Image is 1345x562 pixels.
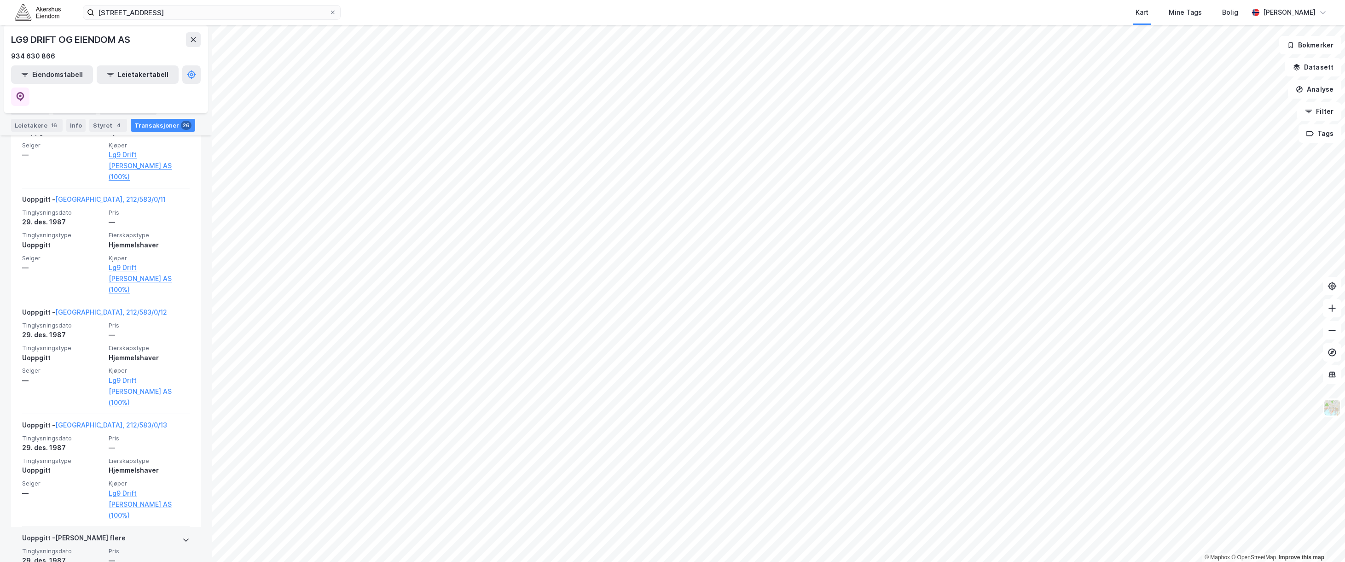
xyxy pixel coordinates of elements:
[109,375,190,408] a: Lg9 Drift [PERSON_NAME] AS (100%)
[1222,7,1238,18] div: Bolig
[109,442,190,453] div: —
[22,231,103,239] span: Tinglysningstype
[22,442,103,453] div: 29. des. 1987
[109,457,190,465] span: Eierskapstype
[1136,7,1148,18] div: Kart
[114,121,123,130] div: 4
[22,488,103,499] div: —
[1299,518,1345,562] div: Kontrollprogram for chat
[22,254,103,262] span: Selger
[109,434,190,442] span: Pris
[1279,554,1324,561] a: Improve this map
[1299,518,1345,562] iframe: Chat Widget
[1205,554,1230,561] a: Mapbox
[109,209,190,217] span: Pris
[109,231,190,239] span: Eierskapstype
[22,352,103,363] div: Uoppgitt
[109,488,190,521] a: Lg9 Drift [PERSON_NAME] AS (100%)
[109,352,190,363] div: Hjemmelshaver
[109,240,190,251] div: Hjemmelshaver
[109,465,190,476] div: Hjemmelshaver
[109,344,190,352] span: Eierskapstype
[109,141,190,149] span: Kjøper
[22,434,103,442] span: Tinglysningsdato
[22,480,103,487] span: Selger
[89,119,127,132] div: Styret
[22,420,167,434] div: Uoppgitt -
[109,480,190,487] span: Kjøper
[22,329,103,340] div: 29. des. 1987
[109,547,190,555] span: Pris
[1231,554,1276,561] a: OpenStreetMap
[97,65,179,84] button: Leietakertabell
[109,217,190,228] div: —
[55,308,167,316] a: [GEOGRAPHIC_DATA], 212/583/0/12
[22,367,103,375] span: Selger
[131,119,195,132] div: Transaksjoner
[22,194,166,209] div: Uoppgitt -
[1279,36,1341,54] button: Bokmerker
[55,421,167,429] a: [GEOGRAPHIC_DATA], 212/583/0/13
[11,119,63,132] div: Leietakere
[109,262,190,295] a: Lg9 Drift [PERSON_NAME] AS (100%)
[109,367,190,375] span: Kjøper
[22,375,103,386] div: —
[1263,7,1316,18] div: [PERSON_NAME]
[22,141,103,149] span: Selger
[49,121,59,130] div: 16
[22,217,103,228] div: 29. des. 1987
[15,4,61,20] img: akershus-eiendom-logo.9091f326c980b4bce74ccdd9f866810c.svg
[1285,58,1341,76] button: Datasett
[109,149,190,182] a: Lg9 Drift [PERSON_NAME] AS (100%)
[181,121,191,130] div: 26
[11,65,93,84] button: Eiendomstabell
[22,209,103,217] span: Tinglysningsdato
[1323,399,1341,416] img: Z
[22,465,103,476] div: Uoppgitt
[22,307,167,322] div: Uoppgitt -
[22,322,103,329] span: Tinglysningsdato
[22,240,103,251] div: Uoppgitt
[1297,102,1341,121] button: Filter
[109,329,190,340] div: —
[66,119,86,132] div: Info
[1288,80,1341,99] button: Analyse
[22,547,103,555] span: Tinglysningsdato
[94,6,329,19] input: Søk på adresse, matrikkel, gårdeiere, leietakere eller personer
[1169,7,1202,18] div: Mine Tags
[1299,124,1341,143] button: Tags
[22,262,103,273] div: —
[109,322,190,329] span: Pris
[22,149,103,160] div: —
[55,195,166,203] a: [GEOGRAPHIC_DATA], 212/583/0/11
[22,457,103,465] span: Tinglysningstype
[109,254,190,262] span: Kjøper
[22,533,126,547] div: Uoppgitt - [PERSON_NAME] flere
[11,51,55,62] div: 934 630 866
[22,344,103,352] span: Tinglysningstype
[11,32,132,47] div: LG9 DRIFT OG EIENDOM AS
